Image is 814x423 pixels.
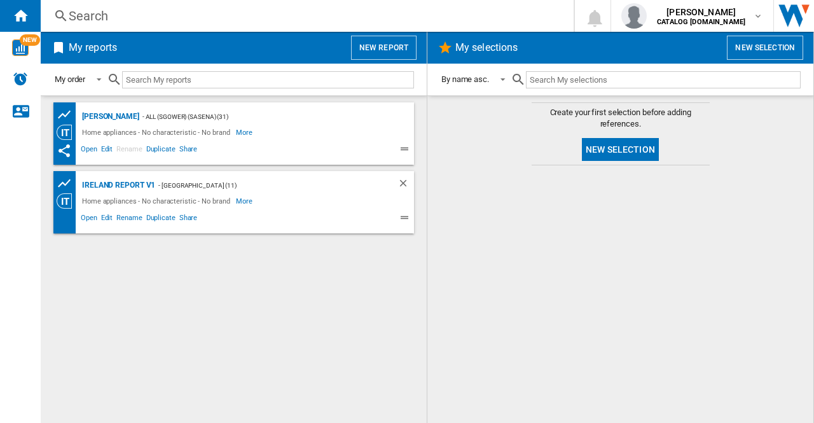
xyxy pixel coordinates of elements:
[66,36,120,60] h2: My reports
[99,212,115,227] span: Edit
[57,107,79,123] div: Product prices grid
[657,6,745,18] span: [PERSON_NAME]
[453,36,520,60] h2: My selections
[727,36,803,60] button: New selection
[621,3,647,29] img: profile.jpg
[441,74,489,84] div: By name asc.
[99,143,115,158] span: Edit
[532,107,710,130] span: Create your first selection before adding references.
[79,212,99,227] span: Open
[57,125,79,140] div: Category View
[177,143,200,158] span: Share
[79,109,139,125] div: [PERSON_NAME]
[526,71,801,88] input: Search My selections
[144,143,177,158] span: Duplicate
[79,125,236,140] div: Home appliances - No characteristic - No brand
[397,177,414,193] div: Delete
[236,125,254,140] span: More
[79,143,99,158] span: Open
[79,177,155,193] div: Ireland Report v1
[55,74,85,84] div: My order
[139,109,389,125] div: - ALL (sgower) (sasena) (31)
[114,143,144,158] span: Rename
[57,176,79,191] div: Product prices grid
[69,7,541,25] div: Search
[122,71,414,88] input: Search My reports
[155,177,372,193] div: - [GEOGRAPHIC_DATA] (11)
[236,193,254,209] span: More
[351,36,417,60] button: New report
[20,34,40,46] span: NEW
[144,212,177,227] span: Duplicate
[114,212,144,227] span: Rename
[657,18,745,26] b: CATALOG [DOMAIN_NAME]
[57,193,79,209] div: Category View
[79,193,236,209] div: Home appliances - No characteristic - No brand
[12,39,29,56] img: wise-card.svg
[177,212,200,227] span: Share
[13,71,28,87] img: alerts-logo.svg
[57,143,72,158] ng-md-icon: This report has been shared with you
[582,138,659,161] button: New selection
